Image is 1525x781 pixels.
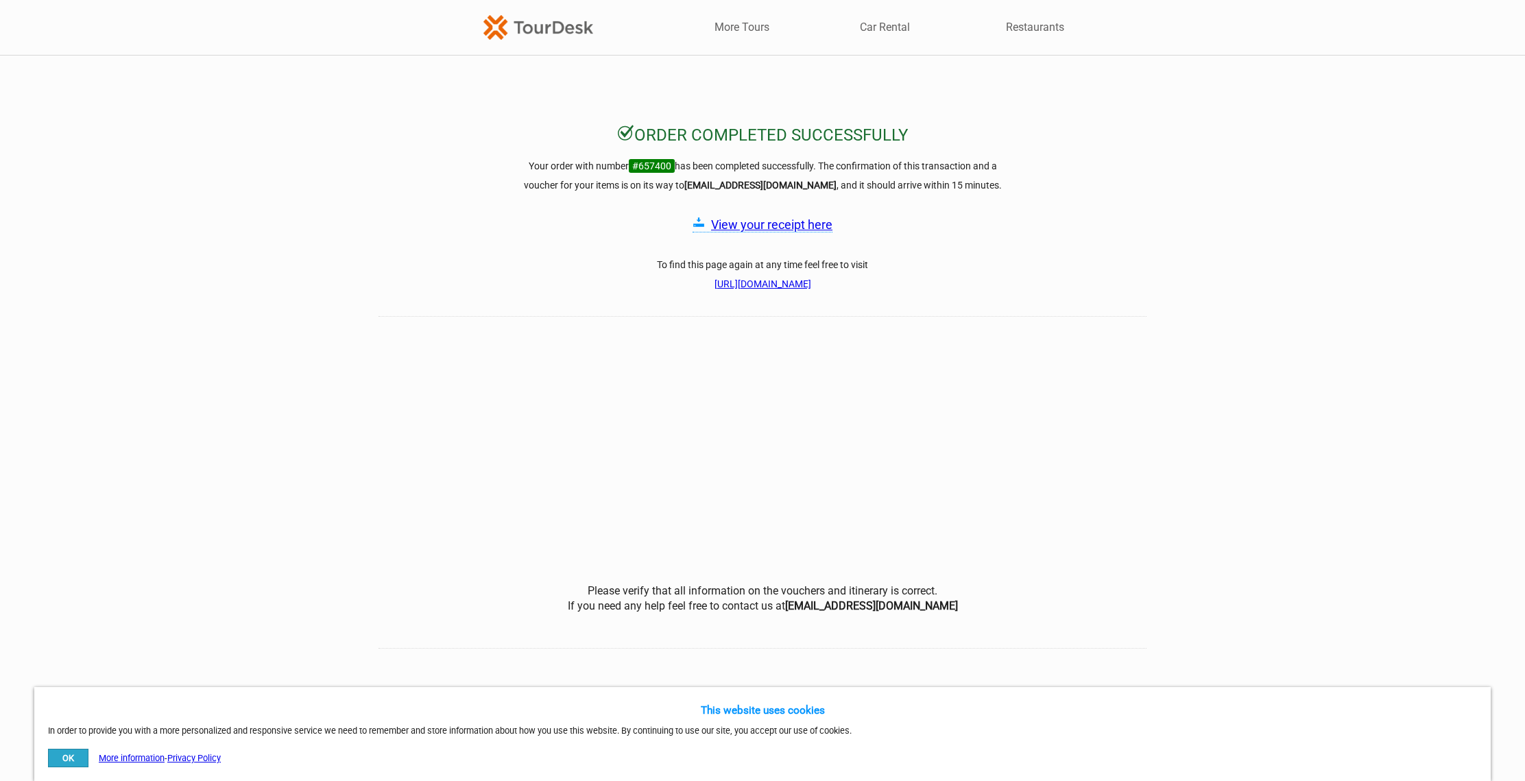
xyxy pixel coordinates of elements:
a: Restaurants [1006,20,1064,35]
h5: This website uses cookies [516,701,1009,720]
div: - [48,749,221,767]
span: #657400 [629,159,675,173]
a: Privacy Policy [167,753,221,763]
button: OK [48,749,88,767]
a: [URL][DOMAIN_NAME] [715,278,811,289]
img: TourDesk-logo-td-orange-v1.png [483,15,593,39]
a: Car Rental [860,20,910,35]
h3: To find this page again at any time feel free to visit [516,255,1009,293]
a: More Tours [715,20,769,35]
strong: [EMAIL_ADDRESS][DOMAIN_NAME] [684,180,837,191]
a: More information [99,753,165,763]
center: Please verify that all information on the vouchers and itinerary is correct. If you need any help... [379,584,1146,614]
a: View your receipt here [711,217,832,232]
b: [EMAIL_ADDRESS][DOMAIN_NAME] [785,599,958,612]
iframe: How was your booking experience? Give us feedback. [379,318,1146,558]
h3: Your order with number has been completed successfully. The confirmation of this transaction and ... [516,156,1009,195]
div: In order to provide you with a more personalized and responsive service we need to remember and s... [34,687,1491,781]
